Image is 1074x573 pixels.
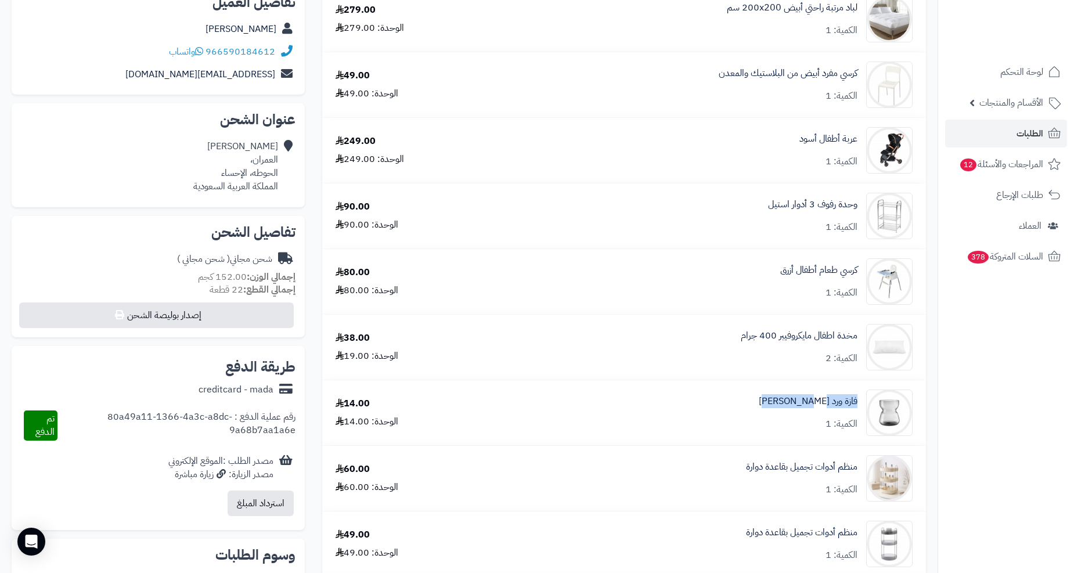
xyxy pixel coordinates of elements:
a: واتساب [169,45,203,59]
a: منظم أدوات تجميل بقاعدة دوارة [746,460,857,474]
span: السلات المتروكة [967,248,1043,265]
h2: وسوم الطلبات [21,548,295,562]
div: [PERSON_NAME] العمران، الحوطه، الإحساء المملكة العربية السعودية [193,140,278,193]
div: مصدر الزيارة: زيارة مباشرة [168,468,273,481]
a: المراجعات والأسئلة12 [945,150,1067,178]
div: 60.00 [336,463,370,476]
div: الوحدة: 249.00 [336,153,404,166]
div: الوحدة: 14.00 [336,415,398,428]
h2: تفاصيل الشحن [21,225,295,239]
div: مصدر الطلب :الموقع الإلكتروني [168,455,273,481]
div: 279.00 [336,3,376,17]
a: عربة أطفال أسود [799,132,857,146]
button: إصدار بوليصة الشحن [19,302,294,328]
a: لوحة التحكم [945,58,1067,86]
div: 249.00 [336,135,376,148]
div: الكمية: 1 [826,24,857,37]
span: الأقسام والمنتجات [979,95,1043,111]
span: العملاء [1019,218,1041,234]
a: طلبات الإرجاع [945,181,1067,209]
span: ( شحن مجاني ) [177,252,230,266]
a: العملاء [945,212,1067,240]
button: استرداد المبلغ [228,491,294,516]
a: [EMAIL_ADDRESS][DOMAIN_NAME] [125,67,275,81]
h2: طريقة الدفع [225,360,295,374]
img: 1729526535-110316010055-90x90.jpg [867,521,912,567]
strong: إجمالي الوزن: [247,270,295,284]
a: كرسي طعام أطفال أزرق [780,264,857,277]
span: تم الدفع [35,412,55,439]
div: الكمية: 1 [826,89,857,103]
small: 152.00 كجم [198,270,295,284]
a: 966590184612 [206,45,275,59]
div: الكمية: 1 [826,417,857,431]
img: 1719056434-110102170032-90x90.jpg [867,258,912,305]
span: طلبات الإرجاع [996,187,1043,203]
div: الكمية: 2 [826,352,857,365]
img: 1756024658-110316010064-90x90.jpg [867,455,912,502]
img: 4931f5c2fcac52209b0c9006e2cf307c1650133830-Untitled-1-Recovered-Recovered-90x90.jpg [867,62,912,108]
span: 12 [960,158,976,171]
div: Open Intercom Messenger [17,528,45,556]
a: [PERSON_NAME] [206,22,276,36]
div: الكمية: 1 [826,221,857,234]
div: الوحدة: 49.00 [336,546,398,560]
img: 1728486839-220106010210-90x90.jpg [867,324,912,370]
span: 378 [968,251,989,264]
a: لباد مرتبة راحتي أبيض 200x200 سم‏ [727,1,857,15]
div: 80.00 [336,266,370,279]
a: منظم أدوات تجميل بقاعدة دوارة [746,526,857,539]
div: 14.00 [336,397,370,410]
a: كرسي مفرد أبيض من البلاستيك والمعدن [719,67,857,80]
div: الوحدة: 90.00 [336,218,398,232]
div: 38.00 [336,331,370,345]
span: المراجعات والأسئلة [959,156,1043,172]
small: 22 قطعة [210,283,295,297]
div: رقم عملية الدفع : 80a49a11-1366-4a3c-a8dc-9a68b7aa1a6e [57,410,295,441]
a: الطلبات [945,120,1067,147]
span: لوحة التحكم [1000,64,1043,80]
img: 1728740613-110306010426-90x90.jpg [867,390,912,436]
div: الكمية: 1 [826,549,857,562]
div: الوحدة: 279.00 [336,21,404,35]
div: 49.00 [336,69,370,82]
div: الوحدة: 19.00 [336,349,398,363]
div: الوحدة: 60.00 [336,481,398,494]
a: وحدة رفوف 3 أدوار استيل [768,198,857,211]
a: فازة ورد [PERSON_NAME] [759,395,857,408]
div: الكمية: 1 [826,155,857,168]
div: الكمية: 1 [826,286,857,300]
div: شحن مجاني [177,253,272,266]
strong: إجمالي القطع: [243,283,295,297]
h2: عنوان الشحن [21,113,295,127]
span: الطلبات [1017,125,1043,142]
a: السلات المتروكة378 [945,243,1067,271]
div: الوحدة: 49.00 [336,87,398,100]
div: الكمية: 1 [826,483,857,496]
div: الوحدة: 80.00 [336,284,398,297]
div: creditcard - mada [199,383,273,397]
img: 1710246366-110112010059-90x90.jpg [867,193,912,239]
div: 49.00 [336,528,370,542]
a: مخدة اطفال مايكروفيبر 400 جرام [741,329,857,343]
img: 1710080611-110126010007-90x90.jpg [867,127,912,174]
div: 90.00 [336,200,370,214]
